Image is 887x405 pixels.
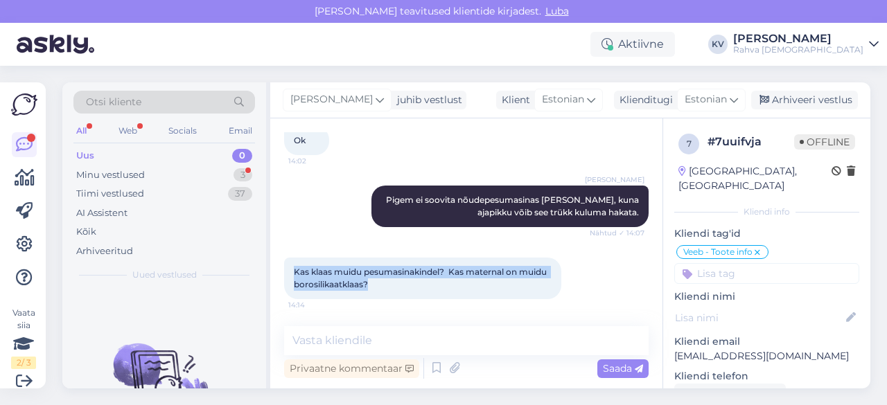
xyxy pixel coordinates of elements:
div: juhib vestlust [392,93,462,107]
div: Rahva [DEMOGRAPHIC_DATA] [733,44,863,55]
div: # 7uuifvja [708,134,794,150]
div: Küsi telefoninumbrit [674,384,786,402]
div: All [73,122,89,140]
img: Askly Logo [11,93,37,116]
span: Veeb - Toote info [683,248,753,256]
div: 0 [232,149,252,163]
div: 2 / 3 [11,357,36,369]
p: Kliendi email [674,334,859,349]
div: Vaata siia [11,307,36,369]
div: Aktiivne [590,32,675,57]
span: Ok [294,135,306,145]
div: [GEOGRAPHIC_DATA], [GEOGRAPHIC_DATA] [678,164,832,193]
div: Arhiveeri vestlus [751,91,858,109]
div: Kõik [76,225,96,239]
span: [PERSON_NAME] [290,92,373,107]
p: Kliendi telefon [674,369,859,384]
div: [PERSON_NAME] [733,33,863,44]
span: 7 [687,138,692,149]
input: Lisa tag [674,263,859,284]
span: Saada [603,362,643,375]
span: Nähtud ✓ 14:07 [590,228,644,238]
span: Estonian [542,92,584,107]
span: Uued vestlused [132,269,197,281]
span: 14:02 [288,156,340,166]
p: [EMAIL_ADDRESS][DOMAIN_NAME] [674,349,859,363]
div: Web [116,122,140,140]
span: Pigem ei soovita nõudepesumasinas [PERSON_NAME], kuna ajapikku võib see trükk kuluma hakata. [386,195,641,217]
span: 14:14 [288,300,340,310]
div: Socials [166,122,200,140]
a: [PERSON_NAME]Rahva [DEMOGRAPHIC_DATA] [733,33,879,55]
div: Klient [496,93,530,107]
span: Luba [541,5,573,17]
input: Lisa nimi [675,310,843,325]
p: Kliendi nimi [674,289,859,304]
div: AI Assistent [76,206,128,220]
span: Offline [794,134,855,150]
div: Kliendi info [674,206,859,218]
div: Privaatne kommentaar [284,359,419,378]
span: Kas klaas muidu pesumasinakindel? Kas maternal on muidu borosilikaatklaas? [294,267,549,289]
div: Email [226,122,255,140]
div: Arhiveeritud [76,244,133,258]
div: 3 [234,168,252,182]
span: Otsi kliente [86,95,141,109]
div: 37 [228,187,252,201]
div: Uus [76,149,94,163]
p: Kliendi tag'id [674,226,859,241]
div: Tiimi vestlused [76,187,144,201]
div: KV [708,35,728,54]
div: Klienditugi [614,93,673,107]
span: Estonian [685,92,727,107]
div: Minu vestlused [76,168,145,182]
span: [PERSON_NAME] [585,174,644,185]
